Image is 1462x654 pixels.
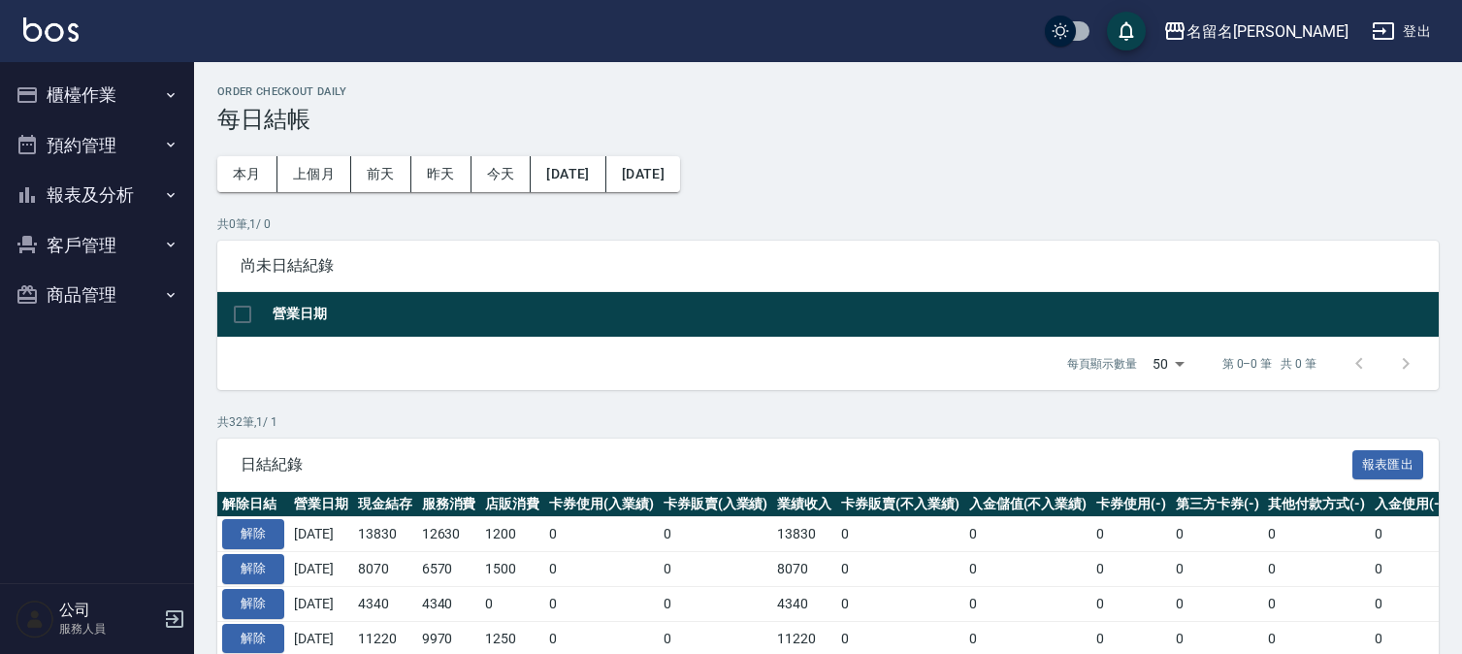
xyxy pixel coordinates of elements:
td: [DATE] [289,552,353,587]
th: 營業日期 [289,492,353,517]
a: 報表匯出 [1352,454,1424,473]
span: 尚未日結紀錄 [241,256,1415,276]
button: 報表及分析 [8,170,186,220]
th: 第三方卡券(-) [1171,492,1264,517]
th: 店販消費 [480,492,544,517]
button: 解除 [222,624,284,654]
p: 每頁顯示數量 [1067,355,1137,373]
td: 13830 [353,517,417,552]
button: 櫃檯作業 [8,70,186,120]
td: 6570 [417,552,481,587]
h3: 每日結帳 [217,106,1439,133]
button: 報表匯出 [1352,450,1424,480]
span: 日結紀錄 [241,455,1352,474]
p: 共 32 筆, 1 / 1 [217,413,1439,431]
th: 卡券使用(-) [1091,492,1171,517]
td: 13830 [772,517,836,552]
button: 解除 [222,554,284,584]
button: 商品管理 [8,270,186,320]
td: 0 [836,552,964,587]
td: 0 [1091,586,1171,621]
td: 0 [964,552,1092,587]
p: 服務人員 [59,620,158,638]
td: 8070 [353,552,417,587]
button: [DATE] [531,156,605,192]
th: 卡券販賣(入業績) [659,492,773,517]
th: 解除日結 [217,492,289,517]
td: 0 [1370,586,1449,621]
td: 1200 [480,517,544,552]
td: 0 [1091,517,1171,552]
p: 第 0–0 筆 共 0 筆 [1222,355,1316,373]
button: 客戶管理 [8,220,186,271]
th: 卡券販賣(不入業績) [836,492,964,517]
button: 登出 [1364,14,1439,49]
td: 0 [836,586,964,621]
td: 4340 [353,586,417,621]
td: 0 [964,586,1092,621]
button: 預約管理 [8,120,186,171]
td: 0 [1171,586,1264,621]
h5: 公司 [59,601,158,620]
img: Person [16,600,54,638]
th: 營業日期 [268,292,1439,338]
td: 0 [1370,552,1449,587]
td: 0 [544,517,659,552]
th: 服務消費 [417,492,481,517]
button: 解除 [222,519,284,549]
td: 0 [964,517,1092,552]
td: 0 [659,586,773,621]
td: 0 [544,586,659,621]
button: 前天 [351,156,411,192]
button: 昨天 [411,156,471,192]
td: 0 [1263,552,1370,587]
td: 0 [1263,517,1370,552]
th: 其他付款方式(-) [1263,492,1370,517]
td: 0 [836,517,964,552]
button: [DATE] [606,156,680,192]
button: 名留名[PERSON_NAME] [1155,12,1356,51]
td: 0 [659,517,773,552]
td: 0 [480,586,544,621]
button: save [1107,12,1146,50]
button: 本月 [217,156,277,192]
p: 共 0 筆, 1 / 0 [217,215,1439,233]
td: [DATE] [289,586,353,621]
td: 0 [1263,586,1370,621]
td: 0 [1370,517,1449,552]
td: 4340 [772,586,836,621]
img: Logo [23,17,79,42]
div: 名留名[PERSON_NAME] [1186,19,1348,44]
th: 現金結存 [353,492,417,517]
button: 今天 [471,156,532,192]
th: 入金使用(-) [1370,492,1449,517]
td: 0 [1091,552,1171,587]
th: 卡券使用(入業績) [544,492,659,517]
th: 業績收入 [772,492,836,517]
td: 0 [659,552,773,587]
td: 0 [1171,517,1264,552]
h2: Order checkout daily [217,85,1439,98]
td: [DATE] [289,517,353,552]
button: 解除 [222,589,284,619]
td: 1500 [480,552,544,587]
td: 12630 [417,517,481,552]
td: 0 [1171,552,1264,587]
th: 入金儲值(不入業績) [964,492,1092,517]
td: 4340 [417,586,481,621]
button: 上個月 [277,156,351,192]
div: 50 [1145,338,1191,390]
td: 0 [544,552,659,587]
td: 8070 [772,552,836,587]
